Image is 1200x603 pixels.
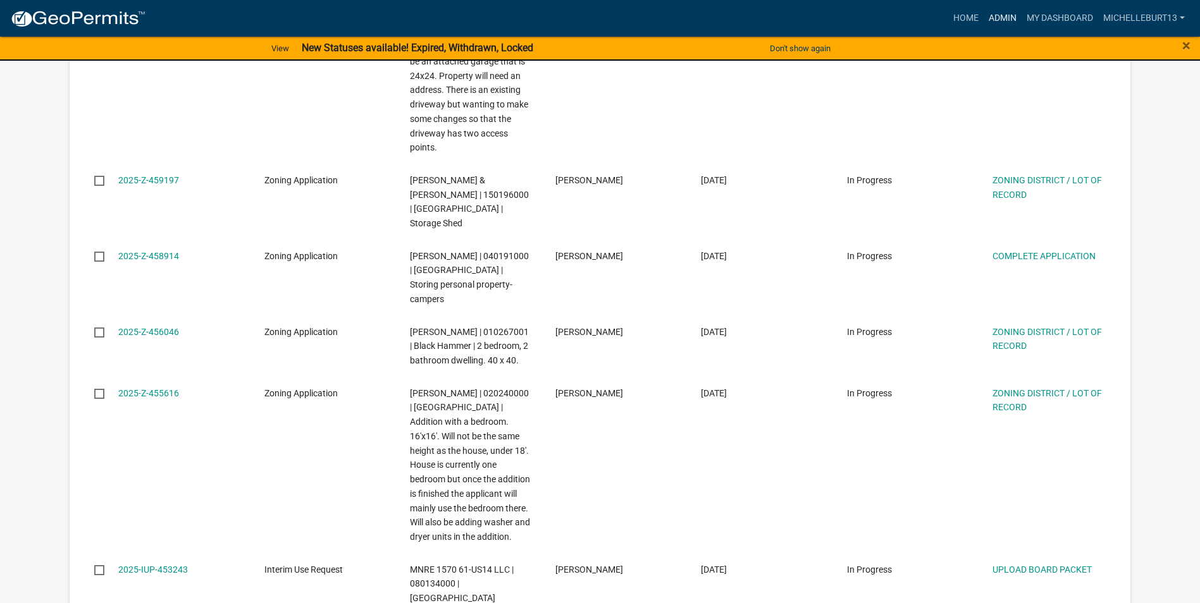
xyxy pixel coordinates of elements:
[266,38,294,59] a: View
[847,327,892,337] span: In Progress
[984,6,1022,30] a: Admin
[993,327,1102,351] a: ZONING DISTRICT / LOT OF RECORD
[1098,6,1190,30] a: michelleburt13
[948,6,984,30] a: Home
[701,175,727,185] span: 08/05/2025
[993,251,1096,261] a: COMPLETE APPLICATION
[993,175,1102,200] a: ZONING DISTRICT / LOT OF RECORD
[701,564,727,575] span: 07/22/2025
[1182,38,1191,53] button: Close
[118,327,179,337] a: 2025-Z-456046
[118,175,179,185] a: 2025-Z-459197
[264,388,338,398] span: Zoning Application
[847,251,892,261] span: In Progress
[555,175,623,185] span: Dustin Todd Betz
[1182,37,1191,54] span: ×
[410,175,529,228] span: BETZ,DUSTIN T & TARA M | 150196000 | Wilmington | Storage Shed
[118,251,179,261] a: 2025-Z-458914
[264,251,338,261] span: Zoning Application
[410,388,530,542] span: BECKER,JOSEPH M | 020240000 | Brownsville | Addition with a bedroom. 16'x16'. Will not be the sam...
[993,388,1102,413] a: ZONING DISTRICT / LOT OF RECORD
[701,388,727,398] span: 07/28/2025
[264,175,338,185] span: Zoning Application
[1022,6,1098,30] a: My Dashboard
[410,251,529,304] span: BLOMQUIST,CARRIE A | 040191000 | Crooked Creek | Storing personal property- campers
[555,327,623,337] span: Bryan Hogue
[264,564,343,575] span: Interim Use Request
[993,564,1092,575] a: UPLOAD BOARD PACKET
[847,175,892,185] span: In Progress
[410,327,529,366] span: HOGUE,BRYAN | 010267001 | Black Hammer | 2 bedroom, 2 bathroom dwelling. 40 x 40.
[701,327,727,337] span: 07/28/2025
[264,327,338,337] span: Zoning Application
[555,388,623,398] span: Michelle Burt
[765,38,836,59] button: Don't show again
[847,564,892,575] span: In Progress
[118,564,188,575] a: 2025-IUP-453243
[701,251,727,261] span: 08/04/2025
[118,388,179,398] a: 2025-Z-455616
[555,564,623,575] span: Tate Kapple
[555,251,623,261] span: Carrie Blomquist
[847,388,892,398] span: In Progress
[302,42,533,54] strong: New Statuses available! Expired, Withdrawn, Locked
